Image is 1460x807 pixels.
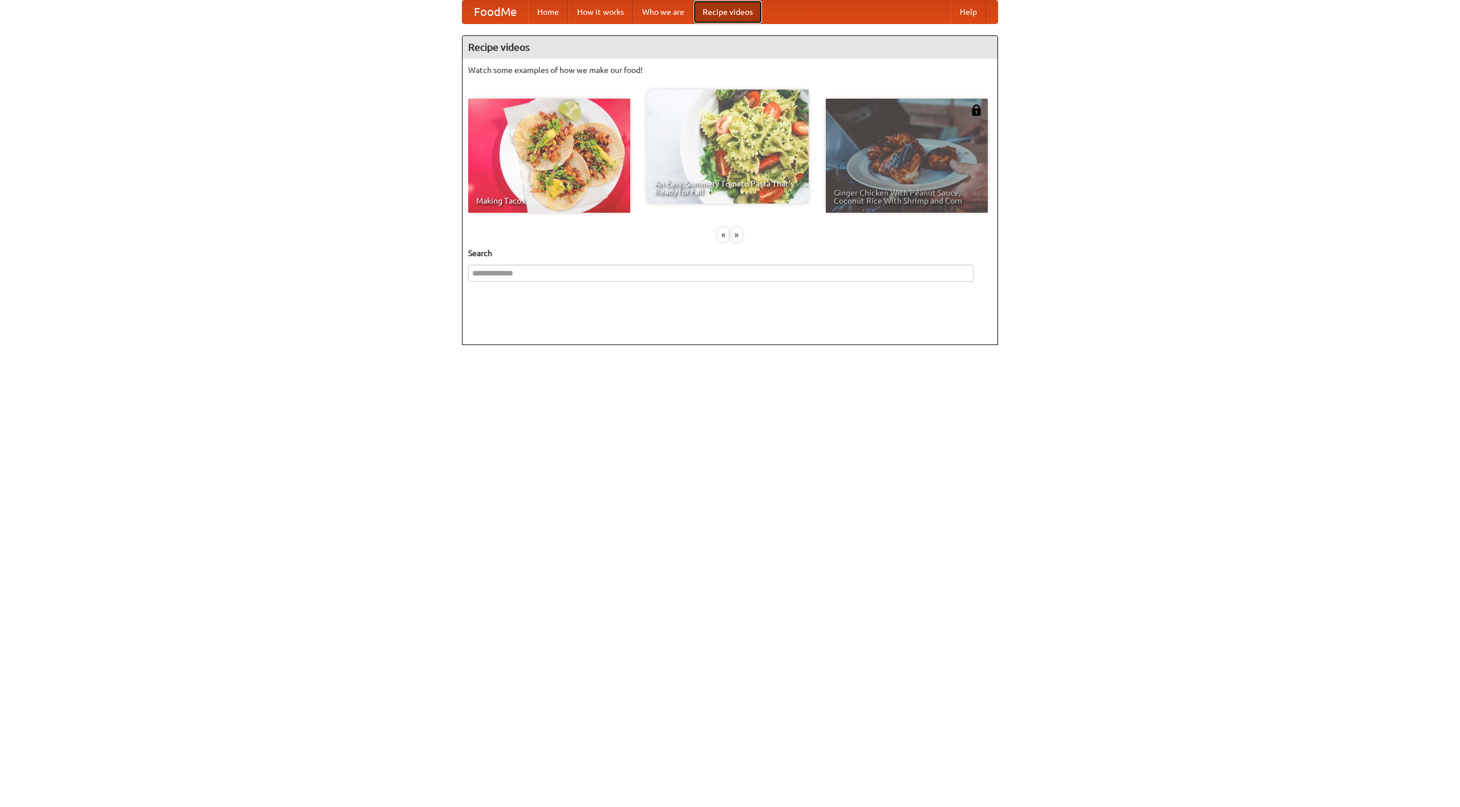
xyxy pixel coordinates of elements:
a: FoodMe [463,1,528,23]
img: 483408.png [971,104,982,116]
a: Making Tacos [468,99,630,213]
a: How it works [568,1,633,23]
p: Watch some examples of how we make our food! [468,64,992,76]
a: Who we are [633,1,693,23]
div: » [732,228,742,242]
a: Recipe videos [693,1,762,23]
span: An Easy, Summery Tomato Pasta That's Ready for Fall [655,180,801,196]
a: Home [528,1,568,23]
a: Help [951,1,986,23]
h5: Search [468,248,992,259]
a: An Easy, Summery Tomato Pasta That's Ready for Fall [647,90,809,204]
h4: Recipe videos [463,36,997,59]
span: Making Tacos [476,197,622,205]
div: « [718,228,728,242]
